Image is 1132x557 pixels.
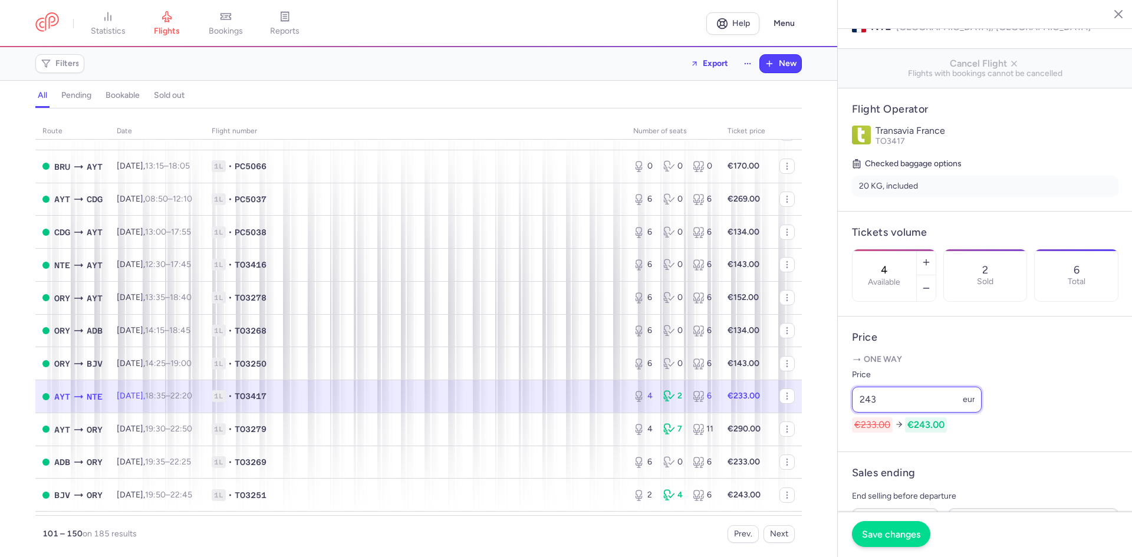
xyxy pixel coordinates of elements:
span: Save changes [862,529,920,539]
span: Orly, Paris, France [54,357,70,370]
span: • [228,226,232,238]
th: Ticket price [720,123,772,140]
button: Next [764,525,795,543]
span: 1L [212,423,226,435]
span: • [228,390,232,402]
strong: €134.00 [728,227,759,237]
span: €233.00 [852,417,893,433]
span: 1L [212,259,226,271]
input: --- [852,387,982,413]
span: – [145,490,192,500]
span: Orly, Paris, France [87,489,103,502]
span: • [228,325,232,337]
p: Total [1068,277,1085,286]
th: number of seats [626,123,720,140]
span: [DATE], [117,424,192,434]
a: CitizenPlane red outlined logo [35,12,59,34]
div: 6 [633,259,654,271]
div: 6 [633,456,654,468]
span: Antalya, Antalya, Turkey [54,390,70,403]
span: [DATE], [117,227,191,237]
span: Cancel Flight [847,58,1123,69]
time: 13:00 [145,227,166,237]
div: 11 [693,423,713,435]
time: 19:30 [145,424,166,434]
span: 1L [212,489,226,501]
time: 18:45 [169,325,190,335]
span: TO3279 [235,423,266,435]
h4: sold out [154,90,185,101]
strong: €143.00 [728,259,759,269]
span: flights [154,26,180,37]
h4: all [38,90,47,101]
div: 2 [663,390,684,402]
span: – [145,227,191,237]
time: 18:05 [169,161,190,171]
span: Nantes Atlantique, Nantes, France [54,259,70,272]
time: 14:25 [145,358,166,368]
time: 22:50 [170,424,192,434]
div: 0 [663,226,684,238]
p: Transavia France [876,126,1118,136]
div: 4 [633,423,654,435]
h4: Price [852,331,1118,344]
time: 18:40 [170,292,192,302]
span: Brussels Airport, Brussels, Belgium [54,160,70,173]
img: Transavia France logo [852,126,871,144]
span: TO3417 [876,136,905,146]
span: – [145,259,191,269]
strong: €143.00 [728,358,759,368]
p: Sold [977,277,993,286]
time: 17:55 [171,227,191,237]
time: 14:15 [145,325,164,335]
time: 19:50 [145,490,166,500]
span: Orly, Paris, France [87,423,103,436]
strong: €233.00 [728,457,760,467]
p: End selling before departure [852,489,1118,503]
p: 2 [982,264,988,276]
span: New [779,59,797,68]
time: 12:10 [173,194,192,204]
div: 4 [633,390,654,402]
div: 6 [693,358,713,370]
button: Save changes [852,521,930,547]
span: TO3417 [235,390,266,402]
span: Antalya, Antalya, Turkey [87,226,103,239]
span: bookings [209,26,243,37]
span: eur [963,394,975,404]
span: Orly, Paris, France [54,324,70,337]
span: – [145,424,192,434]
span: Charles De Gaulle, Paris, France [87,193,103,206]
time: 22:25 [170,457,191,467]
span: TO3250 [235,358,266,370]
span: Antalya, Antalya, Turkey [87,160,103,173]
div: 6 [693,325,713,337]
h4: bookable [106,90,140,101]
th: Flight number [205,123,626,140]
span: • [228,160,232,172]
span: TO3278 [235,292,266,304]
span: • [228,489,232,501]
span: 1L [212,193,226,205]
span: 1L [212,456,226,468]
strong: €134.00 [728,325,759,335]
div: 6 [633,226,654,238]
span: Antalya, Antalya, Turkey [54,193,70,206]
p: 6 [1074,264,1080,276]
span: Adnan Menderes Airport, İzmir, Turkey [54,456,70,469]
span: Charles De Gaulle, Paris, France [54,226,70,239]
span: – [145,194,192,204]
input: ## [852,508,939,534]
div: 6 [693,390,713,402]
div: 6 [633,358,654,370]
div: 0 [663,292,684,304]
span: • [228,193,232,205]
button: Prev. [728,525,759,543]
span: [DATE], [117,292,192,302]
span: – [145,325,190,335]
time: 13:35 [145,292,165,302]
a: flights [137,11,196,37]
li: 20 KG, included [852,176,1118,197]
span: [DATE], [117,161,190,171]
span: 1L [212,160,226,172]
